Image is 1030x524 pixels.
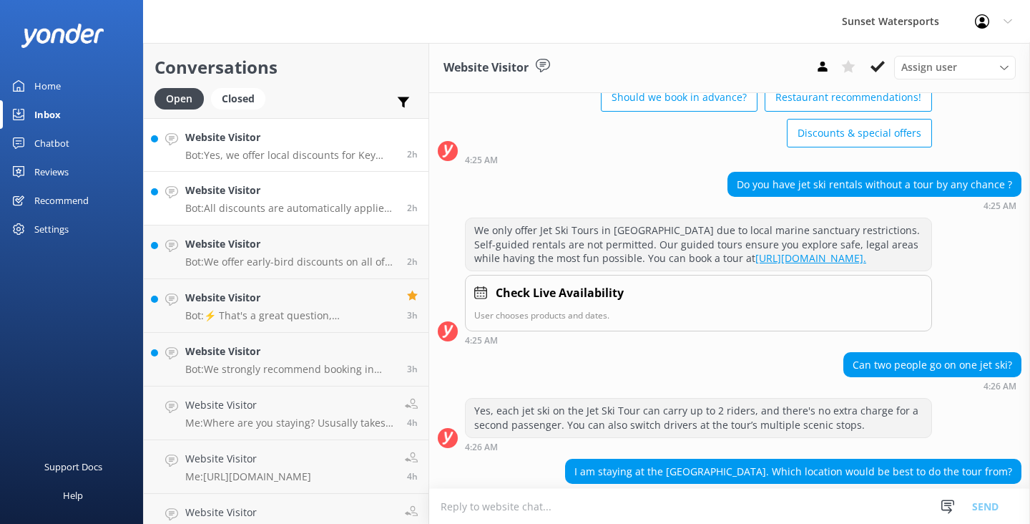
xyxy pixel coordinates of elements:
[407,148,418,160] span: 04:56pm 14-Aug-2025 (UTC -05:00) America/Cancun
[843,381,1021,391] div: 04:26pm 14-Aug-2025 (UTC -05:00) America/Cancun
[407,256,418,268] span: 03:57pm 14-Aug-2025 (UTC -05:00) America/Cancun
[144,387,428,440] a: Website VisitorMe:Where are you staying? Ususally takes 30-45 mins.4h
[154,90,211,106] a: Open
[465,156,498,165] strong: 4:25 AM
[185,256,396,268] p: Bot: We offer early-bird discounts on all of our morning trips. When you book direct, we guarante...
[844,353,1021,377] div: Can two people go on one jet ski?
[728,173,1021,197] div: Do you have jet ski rentals without a tour by any chance ?
[787,119,932,147] button: Discounts & special offers
[601,83,757,112] button: Should we book in advance?
[407,202,418,214] span: 04:39pm 14-Aug-2025 (UTC -05:00) America/Cancun
[154,54,418,81] h2: Conversations
[34,129,69,157] div: Chatbot
[984,382,1016,391] strong: 4:26 AM
[765,83,932,112] button: Restaurant recommendations!
[185,344,396,359] h4: Website Visitor
[185,397,394,413] h4: Website Visitor
[465,336,498,345] strong: 4:25 AM
[407,470,418,482] span: 02:23pm 14-Aug-2025 (UTC -05:00) America/Cancun
[466,218,931,271] div: We only offer Jet Ski Tours in [GEOGRAPHIC_DATA] due to local marine sanctuary restrictions. Self...
[211,88,265,110] div: Closed
[144,440,428,494] a: Website VisitorMe:[URL][DOMAIN_NAME]4h
[144,333,428,387] a: Website VisitorBot:We strongly recommend booking in advance as our tours are known to sell out, e...
[466,399,931,437] div: Yes, each jet ski on the Jet Ski Tour can carry up to 2 riders, and there's no extra charge for a...
[44,452,102,481] div: Support Docs
[465,335,932,345] div: 04:25pm 14-Aug-2025 (UTC -05:00) America/Cancun
[407,363,418,375] span: 03:24pm 14-Aug-2025 (UTC -05:00) America/Cancun
[894,56,1016,79] div: Assign User
[185,363,396,376] p: Bot: We strongly recommend booking in advance as our tours are known to sell out, especially this...
[465,443,498,452] strong: 4:26 AM
[407,417,418,429] span: 02:55pm 14-Aug-2025 (UTC -05:00) America/Cancun
[727,200,1021,210] div: 04:25pm 14-Aug-2025 (UTC -05:00) America/Cancun
[185,505,257,520] h4: Website Visitor
[185,470,311,483] p: Me: [URL][DOMAIN_NAME]
[185,309,396,322] p: Bot: ⚡ That's a great question, unfortunately I do not know the answer. I'm going to reach out to...
[185,202,396,215] p: Bot: All discounts are automatically applied at checkout. If you have already completed your book...
[443,59,529,77] h3: Website Visitor
[144,279,428,333] a: Website VisitorBot:⚡ That's a great question, unfortunately I do not know the answer. I'm going t...
[185,130,396,145] h4: Website Visitor
[185,417,394,430] p: Me: Where are you staying? Ususally takes 30-45 mins.
[144,172,428,225] a: Website VisitorBot:All discounts are automatically applied at checkout. If you have already compl...
[34,157,69,186] div: Reviews
[63,481,83,510] div: Help
[144,118,428,172] a: Website VisitorBot:Yes, we offer local discounts for Key West residents. You can find more inform...
[185,236,396,252] h4: Website Visitor
[496,284,624,303] h4: Check Live Availability
[185,149,396,162] p: Bot: Yes, we offer local discounts for Key West residents. You can find more information at [URL]...
[34,215,69,243] div: Settings
[755,251,866,265] a: [URL][DOMAIN_NAME].
[154,88,204,110] div: Open
[185,183,396,198] h4: Website Visitor
[474,309,923,322] p: User chooses products and dates.
[21,24,104,47] img: yonder-white-logo.png
[185,451,311,467] h4: Website Visitor
[34,72,61,100] div: Home
[901,59,957,75] span: Assign user
[211,90,273,106] a: Closed
[34,100,61,129] div: Inbox
[144,225,428,279] a: Website VisitorBot:We offer early-bird discounts on all of our morning trips. When you book direc...
[34,186,89,215] div: Recommend
[566,460,1021,484] div: I am staying at the [GEOGRAPHIC_DATA]. Which location would be best to do the tour from?
[185,290,396,306] h4: Website Visitor
[465,442,932,452] div: 04:26pm 14-Aug-2025 (UTC -05:00) America/Cancun
[984,202,1016,210] strong: 4:25 AM
[407,309,418,321] span: 03:51pm 14-Aug-2025 (UTC -05:00) America/Cancun
[465,155,932,165] div: 04:25pm 14-Aug-2025 (UTC -05:00) America/Cancun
